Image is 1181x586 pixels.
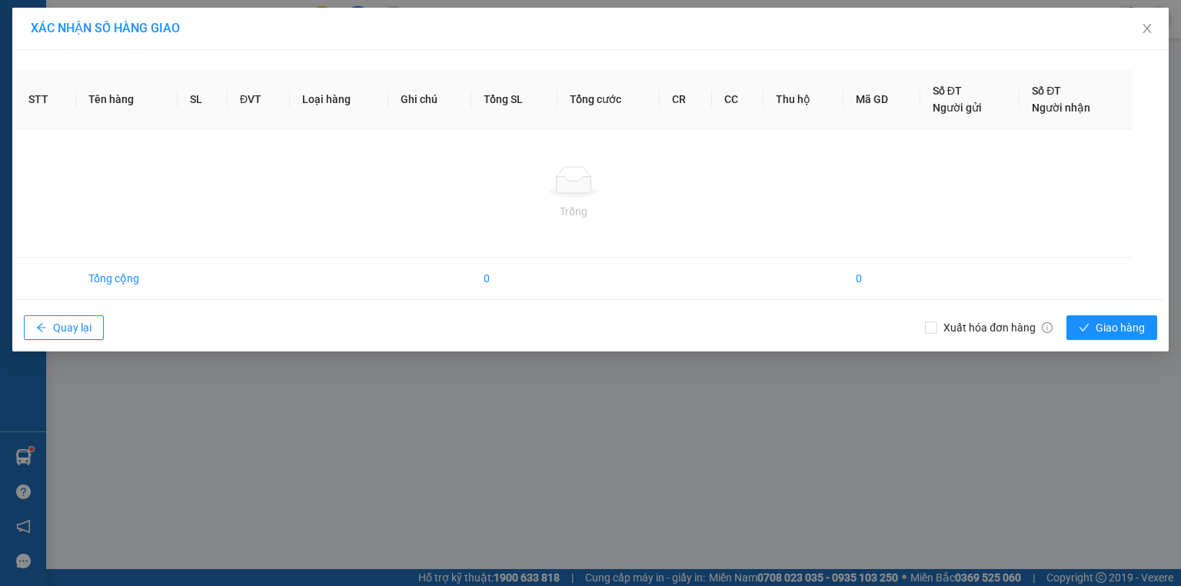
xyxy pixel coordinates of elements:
[1126,8,1169,51] button: Close
[36,322,47,335] span: arrow-left
[1141,22,1153,35] span: close
[1066,315,1157,340] button: checkGiao hàng
[660,70,711,129] th: CR
[933,102,982,114] span: Người gửi
[28,203,1119,220] div: Trống
[31,21,180,35] span: XÁC NHẬN SỐ HÀNG GIAO
[712,70,763,129] th: CC
[1096,319,1145,336] span: Giao hàng
[76,70,178,129] th: Tên hàng
[1042,322,1053,333] span: info-circle
[228,70,290,129] th: ĐVT
[1032,85,1061,97] span: Số ĐT
[471,70,557,129] th: Tổng SL
[76,258,178,300] td: Tổng cộng
[557,70,660,129] th: Tổng cước
[843,258,920,300] td: 0
[763,70,843,129] th: Thu hộ
[1079,322,1090,335] span: check
[53,319,91,336] span: Quay lại
[471,258,557,300] td: 0
[16,70,76,129] th: STT
[937,319,1059,336] span: Xuất hóa đơn hàng
[178,70,228,129] th: SL
[843,70,920,129] th: Mã GD
[933,85,962,97] span: Số ĐT
[388,70,471,129] th: Ghi chú
[24,315,104,340] button: arrow-leftQuay lại
[290,70,388,129] th: Loại hàng
[1032,102,1090,114] span: Người nhận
